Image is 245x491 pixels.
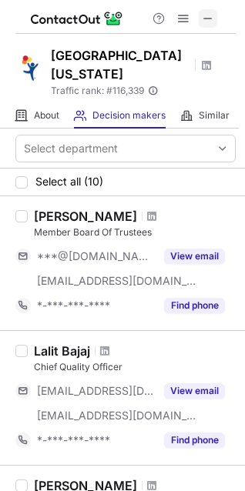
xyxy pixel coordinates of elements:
div: Chief Quality Officer [34,360,236,374]
div: Select department [24,141,118,156]
span: [EMAIL_ADDRESS][DOMAIN_NAME] [37,384,155,398]
h1: [GEOGRAPHIC_DATA] [US_STATE] [51,46,190,83]
span: About [34,109,59,122]
span: Traffic rank: # 116,339 [51,85,144,96]
span: [EMAIL_ADDRESS][DOMAIN_NAME] [37,274,197,288]
span: ***@[DOMAIN_NAME] [37,249,155,263]
div: [PERSON_NAME] [34,209,137,224]
span: Decision makers [92,109,166,122]
span: [EMAIL_ADDRESS][DOMAIN_NAME] [37,409,197,423]
button: Reveal Button [164,383,225,399]
span: Similar [199,109,230,122]
div: Lalit Bajaj [34,343,90,359]
img: d356437f4eceb91b1e7f42e683929bf3 [15,53,46,84]
div: Member Board Of Trustees [34,225,236,239]
button: Reveal Button [164,249,225,264]
img: ContactOut v5.3.10 [31,9,123,28]
button: Reveal Button [164,298,225,313]
span: Select all (10) [35,175,103,188]
button: Reveal Button [164,433,225,448]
